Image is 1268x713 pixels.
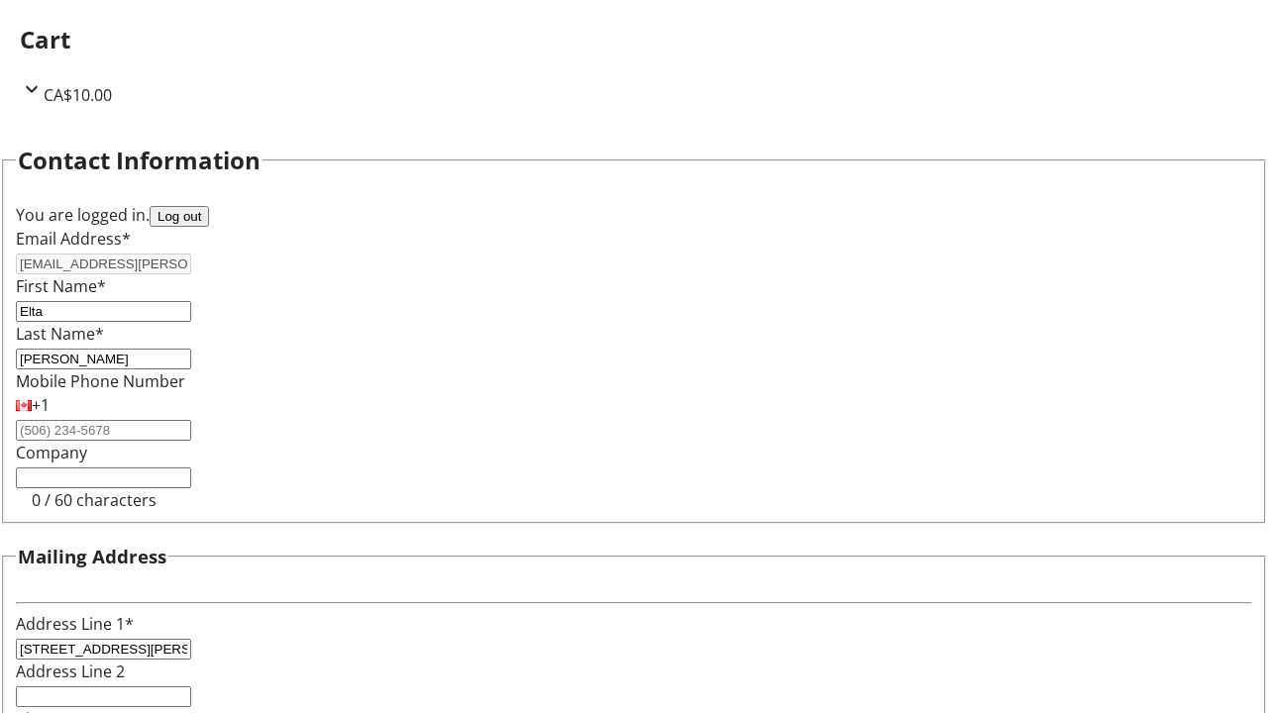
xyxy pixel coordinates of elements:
label: Mobile Phone Number [16,370,185,392]
tr-character-limit: 0 / 60 characters [32,489,157,511]
button: Log out [150,206,209,227]
label: Company [16,442,87,463]
label: Last Name* [16,323,104,345]
label: First Name* [16,275,106,297]
label: Address Line 1* [16,613,134,635]
div: You are logged in. [16,203,1252,227]
input: Address [16,639,191,660]
h3: Mailing Address [18,543,166,570]
input: (506) 234-5678 [16,420,191,441]
h2: Cart [20,22,1248,57]
span: CA$10.00 [44,84,112,106]
label: Address Line 2 [16,661,125,682]
label: Email Address* [16,228,131,250]
h2: Contact Information [18,143,261,178]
